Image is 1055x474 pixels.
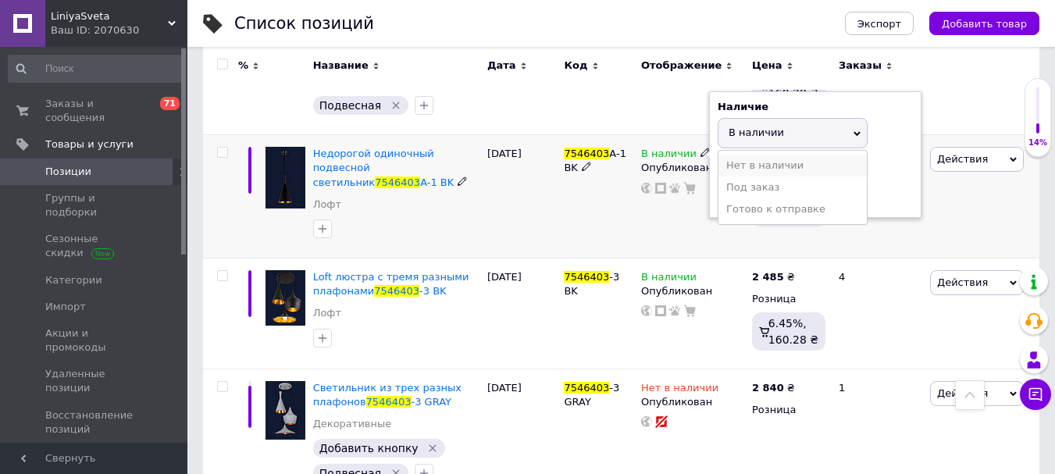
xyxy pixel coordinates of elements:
[266,270,305,326] img: Loft люстра с тремя разными плафонами 7546403-3 BK
[313,271,469,297] a: Loft люстра с тремя разными плафонами7546403-3 BK
[45,326,144,355] span: Акции и промокоды
[313,382,462,408] span: Светильник из трех разных плафонов
[718,100,913,114] div: Наличие
[266,381,305,440] img: Светильник из трех разных плафонов 7546403-3 GRAY
[45,367,144,395] span: Удаленные позиции
[51,9,168,23] span: LiniyaSveta
[937,153,988,165] span: Действия
[729,127,784,138] span: В наличии
[718,155,867,176] li: Нет в наличии
[45,137,134,151] span: Товары и услуги
[51,23,187,37] div: Ваш ID: 2070630
[420,176,454,188] span: A-1 BK
[266,147,305,208] img: Недорогой одиночный подвесной светильник 7546403A-1 BK
[313,148,454,187] a: Недорогой одиночный подвесной светильник7546403A-1 BK
[313,198,341,212] a: Лофт
[942,18,1027,30] span: Добавить товар
[313,306,341,320] a: Лофт
[426,442,439,454] svg: Удалить метку
[564,59,587,73] span: Код
[752,292,825,306] div: Розница
[857,18,901,30] span: Экспорт
[45,165,91,179] span: Позиции
[238,59,248,73] span: %
[313,417,392,431] a: Декоративные
[419,285,447,297] span: -3 BK
[564,382,609,394] span: 7546403
[752,403,825,417] div: Розница
[45,300,86,314] span: Импорт
[641,382,718,398] span: Нет в наличии
[483,258,561,369] div: [DATE]
[641,59,722,73] span: Отображение
[768,317,818,345] span: 6.45%, 160.28 ₴
[641,161,744,175] div: Опубликован
[313,148,434,187] span: Недорогой одиночный подвесной светильник
[390,99,402,112] svg: Удалить метку
[319,99,382,112] span: Подвесная
[829,258,926,369] div: 4
[641,148,697,164] span: В наличии
[313,271,469,297] span: Loft люстра с тремя разными плафонами
[313,382,462,408] a: Светильник из трех разных плафонов7546403-3 GRAY
[45,97,144,125] span: Заказы и сообщения
[839,59,882,73] span: Заказы
[487,59,516,73] span: Дата
[564,148,609,159] span: 7546403
[234,16,374,32] div: Список позиций
[718,176,867,198] li: Под заказ
[937,387,988,399] span: Действия
[160,97,180,110] span: 71
[8,55,184,83] input: Поиск
[375,176,420,188] span: 7546403
[313,59,369,73] span: Название
[45,191,144,219] span: Группы и подборки
[752,382,784,394] b: 2 840
[319,442,419,454] span: Добавить кнопку
[45,273,102,287] span: Категории
[1025,137,1050,148] div: 14%
[845,12,914,35] button: Экспорт
[483,135,561,258] div: [DATE]
[45,232,144,260] span: Сезонные скидки
[641,271,697,287] span: В наличии
[929,12,1039,35] button: Добавить товар
[937,276,988,288] span: Действия
[718,198,867,220] li: Готово к отправке
[564,271,609,283] span: 7546403
[1020,379,1051,410] button: Чат с покупателем
[641,395,744,409] div: Опубликован
[564,382,619,408] span: -3 GRAY
[366,396,412,408] span: 7546403
[752,59,782,73] span: Цена
[752,381,795,395] div: ₴
[752,271,784,283] b: 2 485
[752,270,795,284] div: ₴
[45,408,144,437] span: Восстановление позиций
[374,285,419,297] span: 7546403
[641,284,744,298] div: Опубликован
[412,396,452,408] span: -3 GRAY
